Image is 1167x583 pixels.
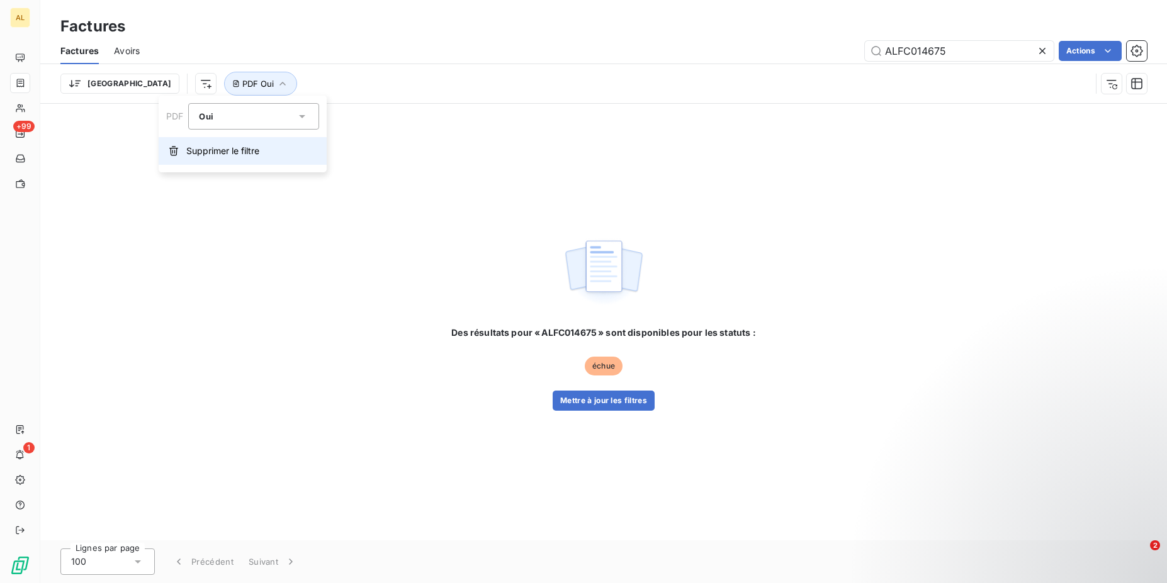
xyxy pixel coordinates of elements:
input: Rechercher [865,41,1054,61]
span: Oui [199,111,213,121]
span: 1 [23,442,35,453]
span: 2 [1150,540,1160,550]
span: échue [585,357,623,375]
iframe: Intercom live chat [1124,540,1154,570]
span: Factures [60,45,99,57]
button: Actions [1059,41,1122,61]
button: Précédent [165,548,241,575]
button: Supprimer le filtre [159,137,327,165]
h3: Factures [60,15,125,38]
button: PDF Oui [224,72,297,96]
button: [GEOGRAPHIC_DATA] [60,74,179,94]
span: 100 [71,555,86,568]
img: empty state [563,233,644,311]
button: Mettre à jour les filtres [553,391,655,411]
button: Suivant [241,548,305,575]
span: Avoirs [114,45,140,57]
div: AL [10,8,30,28]
span: Des résultats pour « ALFC014675 » sont disponibles pour les statuts : [451,326,755,339]
iframe: Intercom notifications message [915,461,1167,549]
img: Logo LeanPay [10,555,30,575]
span: PDF [166,111,183,121]
span: PDF Oui [242,79,274,89]
span: Supprimer le filtre [186,145,259,157]
span: +99 [13,121,35,132]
